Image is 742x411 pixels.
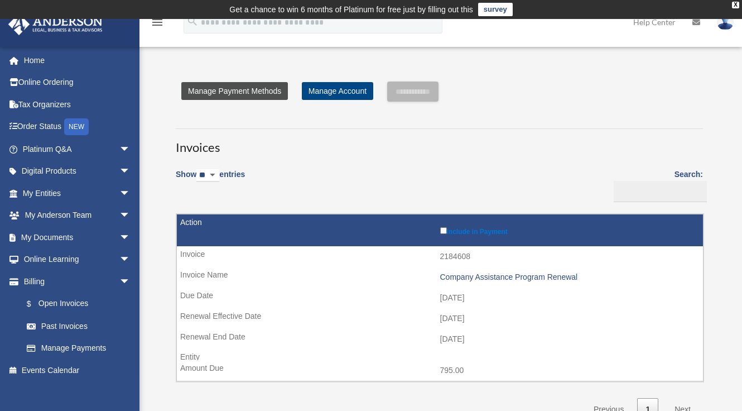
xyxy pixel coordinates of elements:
i: search [186,15,199,27]
a: Online Ordering [8,71,147,94]
a: $Open Invoices [16,293,136,316]
a: Online Learningarrow_drop_down [8,248,147,271]
a: Manage Payment Methods [181,82,288,100]
a: Digital Productsarrow_drop_down [8,160,147,183]
a: My Anderson Teamarrow_drop_down [8,204,147,227]
td: 2184608 [177,246,703,267]
label: Show entries [176,168,245,193]
span: $ [33,297,38,311]
a: Tax Organizers [8,93,147,116]
label: Search: [610,168,703,202]
div: NEW [64,118,89,135]
a: Platinum Q&Aarrow_drop_down [8,138,147,160]
span: arrow_drop_down [119,226,142,249]
a: Manage Account [302,82,373,100]
a: Home [8,49,147,71]
a: Manage Payments [16,337,142,360]
select: Showentries [196,169,219,182]
i: menu [151,16,164,29]
span: arrow_drop_down [119,270,142,293]
a: Past Invoices [16,315,142,337]
td: [DATE] [177,288,703,309]
td: [DATE] [177,329,703,350]
div: Company Assistance Program Renewal [440,273,698,282]
img: User Pic [717,14,734,30]
span: arrow_drop_down [119,204,142,227]
div: Get a chance to win 6 months of Platinum for free just by filling out this [229,3,473,16]
span: arrow_drop_down [119,182,142,205]
a: Order StatusNEW [8,116,147,138]
td: [DATE] [177,308,703,329]
a: survey [478,3,513,16]
input: Search: [614,181,707,202]
h3: Invoices [176,128,703,156]
a: menu [151,20,164,29]
a: My Entitiesarrow_drop_down [8,182,147,204]
label: Include in Payment [440,225,698,236]
img: Anderson Advisors Platinum Portal [5,13,106,35]
span: arrow_drop_down [119,138,142,161]
a: Events Calendar [8,359,147,381]
td: 795.00 [177,360,703,381]
a: Billingarrow_drop_down [8,270,142,293]
span: arrow_drop_down [119,248,142,271]
div: close [732,2,739,8]
a: My Documentsarrow_drop_down [8,226,147,248]
span: arrow_drop_down [119,160,142,183]
input: Include in Payment [440,227,447,234]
